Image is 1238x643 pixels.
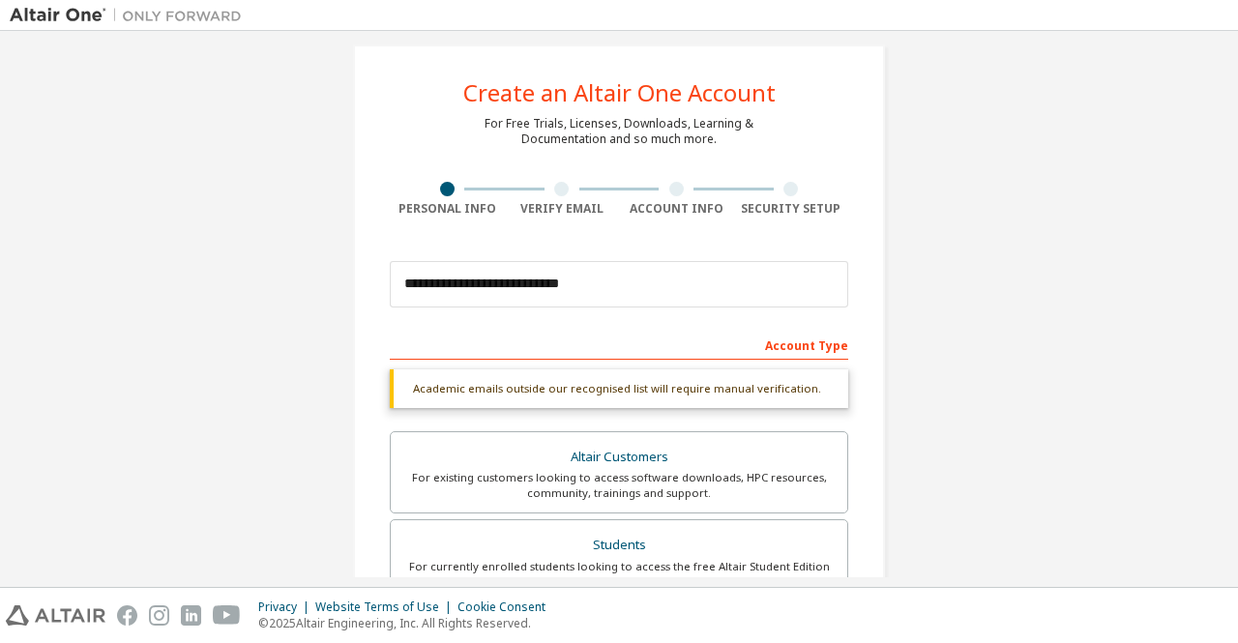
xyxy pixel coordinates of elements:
p: © 2025 Altair Engineering, Inc. All Rights Reserved. [258,615,557,631]
div: Account Type [390,329,848,360]
div: Students [402,532,836,559]
img: youtube.svg [213,605,241,626]
div: Privacy [258,599,315,615]
div: For Free Trials, Licenses, Downloads, Learning & Documentation and so much more. [485,116,753,147]
img: linkedin.svg [181,605,201,626]
div: Verify Email [505,201,620,217]
div: For existing customers looking to access software downloads, HPC resources, community, trainings ... [402,470,836,501]
img: instagram.svg [149,605,169,626]
div: Website Terms of Use [315,599,457,615]
div: Security Setup [734,201,849,217]
img: Altair One [10,6,251,25]
div: For currently enrolled students looking to access the free Altair Student Edition bundle and all ... [402,559,836,590]
img: facebook.svg [117,605,137,626]
div: Personal Info [390,201,505,217]
img: altair_logo.svg [6,605,105,626]
div: Altair Customers [402,444,836,471]
div: Academic emails outside our recognised list will require manual verification. [390,369,848,408]
div: Cookie Consent [457,599,557,615]
div: Create an Altair One Account [463,81,776,104]
div: Account Info [619,201,734,217]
